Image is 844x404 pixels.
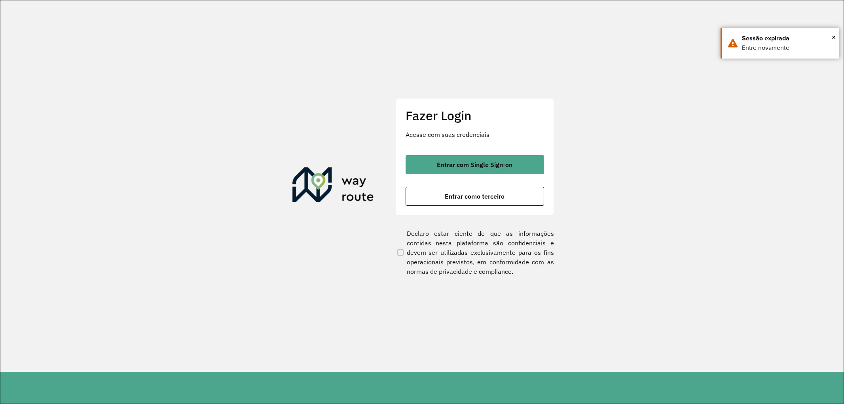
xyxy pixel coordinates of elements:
[742,34,833,43] div: Sessão expirada
[406,155,544,174] button: button
[832,31,836,43] button: Close
[832,31,836,43] span: ×
[742,43,833,53] div: Entre novamente
[292,167,374,205] img: Roteirizador AmbevTech
[437,161,512,168] span: Entrar com Single Sign-on
[406,108,544,123] h2: Fazer Login
[445,193,505,199] span: Entrar como terceiro
[396,229,554,276] label: Declaro estar ciente de que as informações contidas nesta plataforma são confidenciais e devem se...
[406,130,544,139] p: Acesse com suas credenciais
[406,187,544,206] button: button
